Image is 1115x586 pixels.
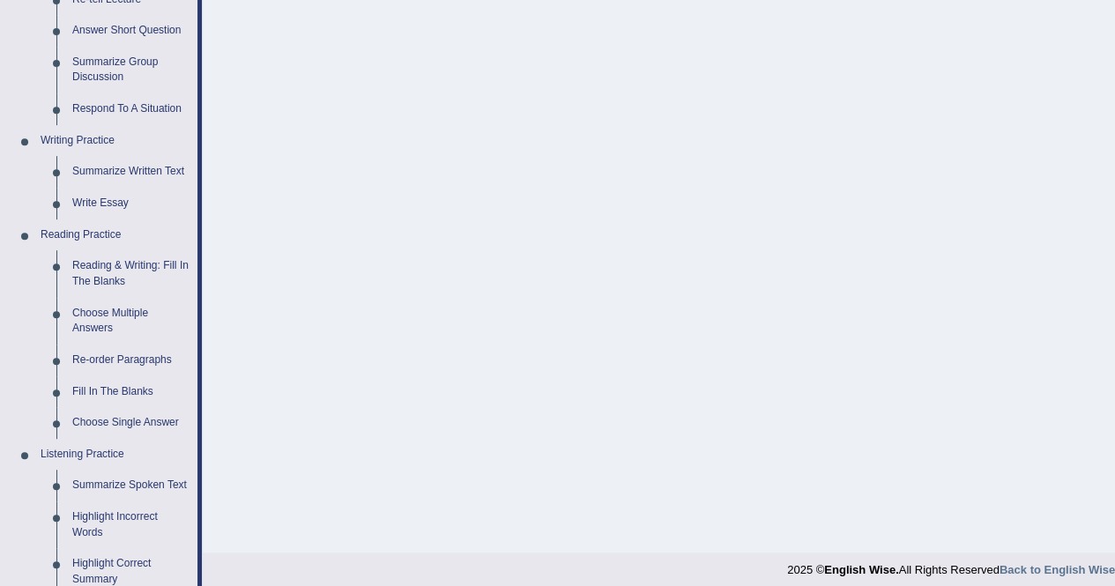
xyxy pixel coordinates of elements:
[64,15,197,47] a: Answer Short Question
[64,501,197,548] a: Highlight Incorrect Words
[64,250,197,297] a: Reading & Writing: Fill In The Blanks
[64,188,197,219] a: Write Essay
[64,47,197,93] a: Summarize Group Discussion
[64,470,197,501] a: Summarize Spoken Text
[33,219,197,251] a: Reading Practice
[64,407,197,439] a: Choose Single Answer
[33,125,197,157] a: Writing Practice
[64,156,197,188] a: Summarize Written Text
[33,439,197,471] a: Listening Practice
[824,563,898,576] strong: English Wise.
[64,93,197,125] a: Respond To A Situation
[787,553,1115,578] div: 2025 © All Rights Reserved
[64,376,197,408] a: Fill In The Blanks
[64,298,197,345] a: Choose Multiple Answers
[64,345,197,376] a: Re-order Paragraphs
[1000,563,1115,576] a: Back to English Wise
